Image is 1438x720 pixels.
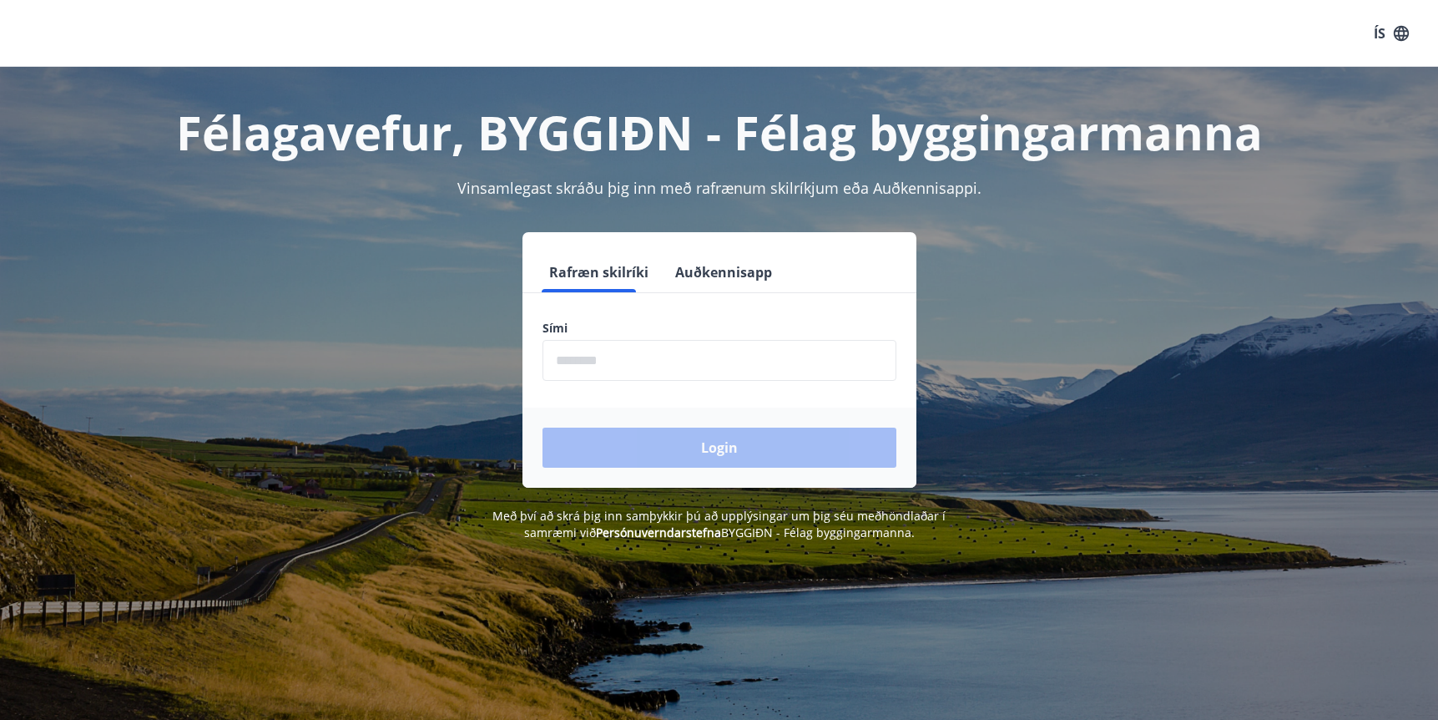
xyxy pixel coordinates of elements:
[139,100,1300,164] h1: Félagavefur, BYGGIÐN - Félag byggingarmanna
[457,178,981,198] span: Vinsamlegast skráðu þig inn með rafrænum skilríkjum eða Auðkennisappi.
[542,252,655,292] button: Rafræn skilríki
[542,320,896,337] label: Sími
[1365,18,1418,48] button: ÍS
[596,525,721,540] a: Persónuverndarstefna
[492,508,946,540] span: Með því að skrá þig inn samþykkir þú að upplýsingar um þig séu meðhöndlaðar í samræmi við BYGGIÐN...
[669,252,779,292] button: Auðkennisapp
